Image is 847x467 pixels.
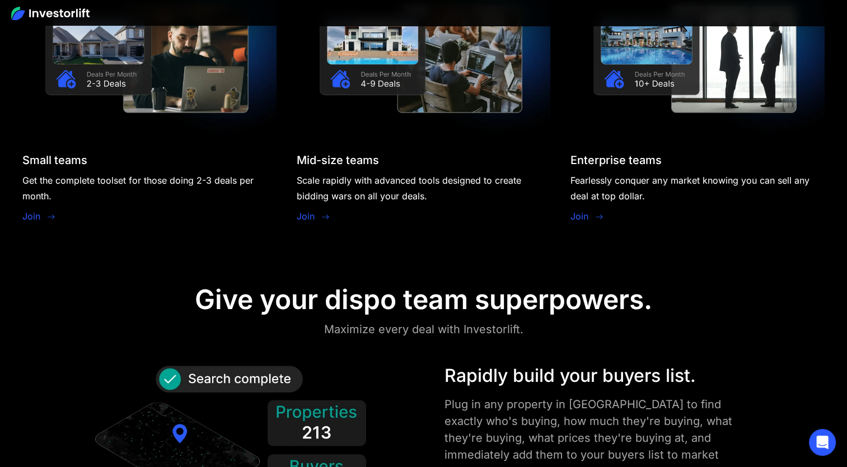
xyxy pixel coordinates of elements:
[570,172,825,204] div: Fearlessly conquer any market knowing you can sell any deal at top dollar.
[324,320,523,338] div: Maximize every deal with Investorlift.
[444,362,738,389] div: Rapidly build your buyers list.
[195,283,652,316] div: Give your dispo team superpowers.
[22,172,277,204] div: Get the complete toolset for those doing 2-3 deals per month.
[809,429,836,456] div: Open Intercom Messenger
[570,153,662,167] div: Enterprise teams
[297,209,315,223] a: Join
[297,172,551,204] div: Scale rapidly with advanced tools designed to create bidding wars on all your deals.
[22,153,87,167] div: Small teams
[22,209,40,223] a: Join
[297,153,379,167] div: Mid-size teams
[570,209,588,223] a: Join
